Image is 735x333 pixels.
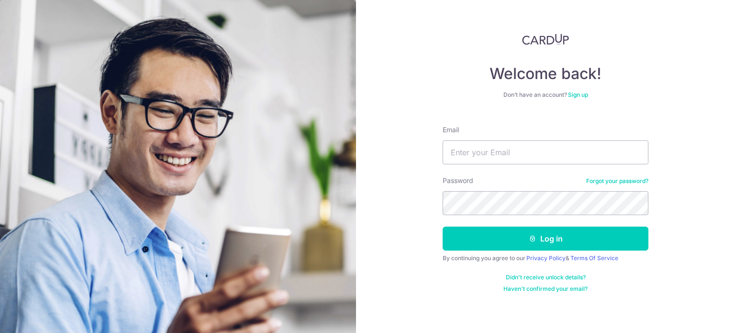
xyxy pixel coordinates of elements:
[443,254,648,262] div: By continuing you agree to our &
[443,64,648,83] h4: Welcome back!
[443,91,648,99] div: Don’t have an account?
[570,254,618,262] a: Terms Of Service
[443,125,459,135] label: Email
[526,254,566,262] a: Privacy Policy
[503,285,588,293] a: Haven't confirmed your email?
[443,227,648,251] button: Log in
[506,274,586,281] a: Didn't receive unlock details?
[443,140,648,164] input: Enter your Email
[586,177,648,185] a: Forgot your password?
[443,176,473,185] label: Password
[568,91,588,98] a: Sign up
[522,34,569,45] img: CardUp Logo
